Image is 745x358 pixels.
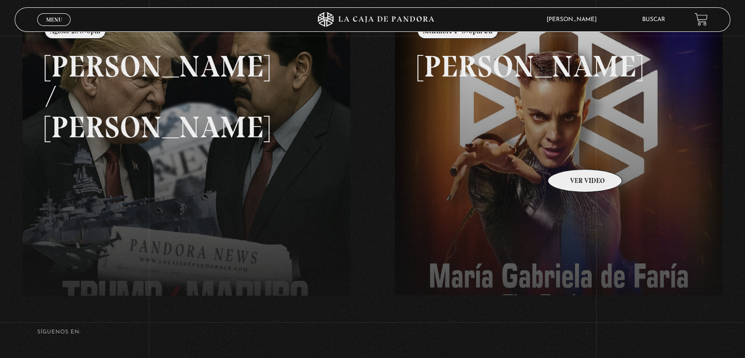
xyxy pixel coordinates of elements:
a: View your shopping cart [695,13,708,26]
span: [PERSON_NAME] [542,17,606,23]
span: Menu [46,17,62,23]
span: Cerrar [43,25,66,31]
h4: SÍguenos en: [37,330,708,335]
a: Buscar [642,17,665,23]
